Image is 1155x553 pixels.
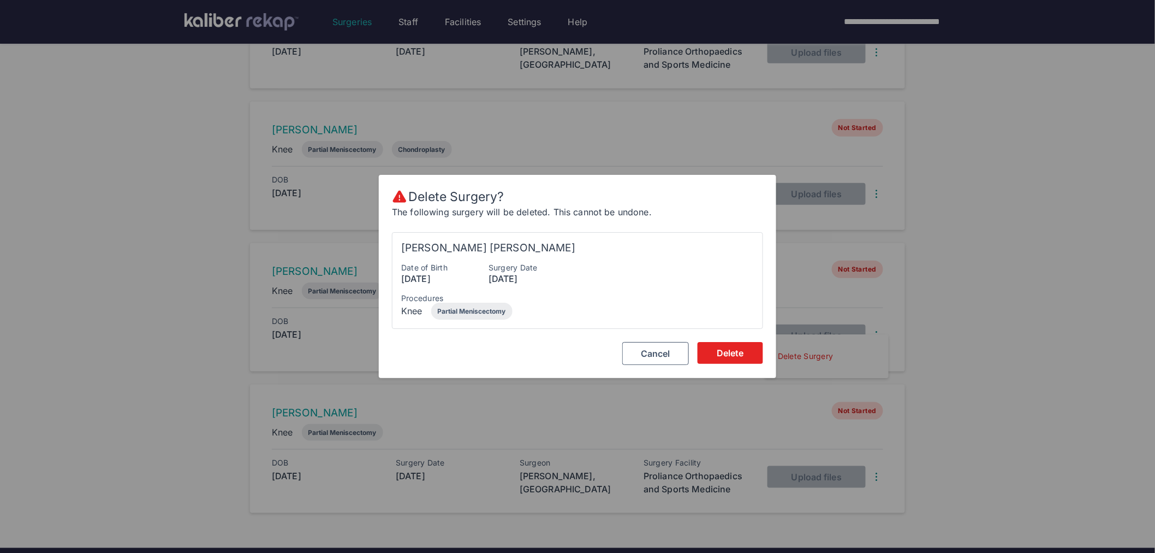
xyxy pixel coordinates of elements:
span: Delete [717,348,744,358]
span: Cancel [641,348,670,359]
div: [DATE] [401,272,489,285]
div: Delete Surgery? [407,189,504,204]
div: Surgery Date [489,263,576,272]
div: Date of Birth [401,263,489,272]
div: Knee [401,304,422,317]
div: [DATE] [489,272,576,285]
div: [PERSON_NAME] [PERSON_NAME] [401,242,754,255]
div: The following surgery will be deleted. This cannot be undone. [392,205,652,219]
div: Procedures [401,294,755,303]
div: Partial Meniscectomy [438,307,506,315]
button: Cancel [622,342,689,365]
button: Delete [698,342,763,364]
img: Warning Icon [392,189,407,204]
